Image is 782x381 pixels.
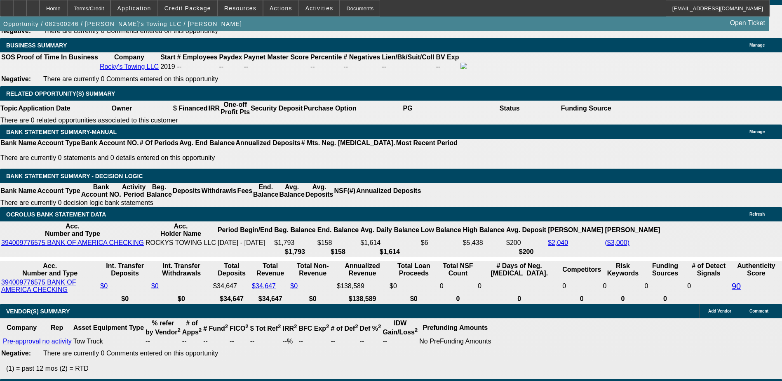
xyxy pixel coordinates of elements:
th: Risk Keywords [602,262,643,278]
div: $138,589 [337,282,388,290]
th: Avg. End Balance [179,139,235,147]
td: -- [182,337,202,346]
b: % refer by Vendor [146,320,181,336]
th: $0 [100,295,150,303]
th: $ Financed [173,101,208,116]
a: Pre-approval [3,338,41,345]
sup: 2 [177,327,180,333]
a: 394009776575 BANK OF AMERICA CHECKING [1,279,76,293]
th: NSF(#) [333,183,356,199]
th: Beg. Balance [146,183,172,199]
span: -- [177,63,182,70]
a: $34,647 [252,282,276,289]
div: -- [310,63,342,71]
b: Lien/Bk/Suit/Coll [382,54,434,61]
span: Actions [270,5,292,12]
td: -- [218,62,242,71]
th: Withdrawls [201,183,237,199]
span: Activities [305,5,333,12]
th: Annualized Deposits [356,183,421,199]
th: PG [357,101,458,116]
th: # of Detect Signals [687,262,730,278]
th: Acc. Number and Type [1,262,99,278]
th: Annualized Revenue [336,262,388,278]
span: Refresh [749,212,765,216]
td: $5,438 [463,239,505,247]
th: Sum of the Total NSF Count and Total Overdraft Fee Count from Ocrolus [439,262,477,278]
span: RELATED OPPORTUNITY(S) SUMMARY [6,90,115,97]
td: 0 [602,278,643,294]
td: 0 [562,278,601,294]
td: -- [298,337,329,346]
td: 0 [687,278,730,294]
td: $1,793 [274,239,316,247]
th: Deposits [172,183,201,199]
span: Application [117,5,151,12]
b: Prefunding Amounts [423,324,488,331]
b: Paynet Master Score [244,54,308,61]
span: OCROLUS BANK STATEMENT DATA [6,211,106,218]
a: ($3,000) [605,239,629,246]
th: Total Non-Revenue [290,262,336,278]
span: Opportunity / 082500246 / [PERSON_NAME]'s Towing LLC / [PERSON_NAME] [3,21,242,27]
span: BANK STATEMENT SUMMARY-MANUAL [6,129,117,135]
td: [DATE] - [DATE] [217,239,273,247]
th: End. Balance [253,183,279,199]
b: # Negatives [343,54,380,61]
b: IDW Gain/Loss [383,320,418,336]
b: Percentile [310,54,342,61]
span: BUSINESS SUMMARY [6,42,67,49]
td: -- [145,337,181,346]
th: Period Begin/End [217,222,273,238]
sup: 2 [225,323,228,329]
b: IRR [282,325,297,332]
a: 90 [732,282,741,291]
td: $34,647 [213,278,251,294]
td: -- [229,337,249,346]
th: 0 [644,295,686,303]
b: # Fund [203,325,228,332]
th: 0 [602,295,643,303]
th: Low Balance [420,222,462,238]
b: Company [7,324,37,331]
th: Proof of Time In Business [16,53,99,61]
th: High Balance [463,222,505,238]
td: -- [331,337,359,346]
th: Funding Source [561,101,612,116]
a: $0 [290,282,298,289]
th: Application Date [18,101,70,116]
b: FICO [230,325,249,332]
th: $0 [290,295,336,303]
th: Acc. Holder Name [145,222,216,238]
a: Rocky's Towing LLC [100,63,159,70]
b: BV Exp [436,54,459,61]
td: --% [282,337,297,346]
b: Rep [51,324,63,331]
th: Total Loan Proceeds [389,262,439,278]
span: Manage [749,43,765,47]
th: Account Type [37,139,81,147]
b: Paydex [219,54,242,61]
td: -- [250,337,282,346]
p: (1) = past 12 mos (2) = RTD [6,365,782,372]
td: -- [382,337,418,346]
th: Total Deposits [213,262,251,278]
span: VENDOR(S) SUMMARY [6,308,70,315]
span: Bank Statement Summary - Decision Logic [6,173,143,179]
th: Total Revenue [251,262,289,278]
th: Int. Transfer Deposits [100,262,150,278]
div: -- [244,63,308,71]
th: Most Recent Period [396,139,458,147]
a: Open Ticket [727,16,768,30]
th: Activity Period [122,183,146,199]
th: Competitors [562,262,601,278]
td: $0 [389,278,439,294]
th: $200 [506,248,547,256]
th: 0 [477,295,561,303]
th: Avg. Daily Balance [360,222,420,238]
b: # Employees [177,54,218,61]
th: $138,589 [336,295,388,303]
th: Avg. Balance [279,183,305,199]
th: # Days of Neg. [MEDICAL_DATA]. [477,262,561,278]
th: SOS [1,53,16,61]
